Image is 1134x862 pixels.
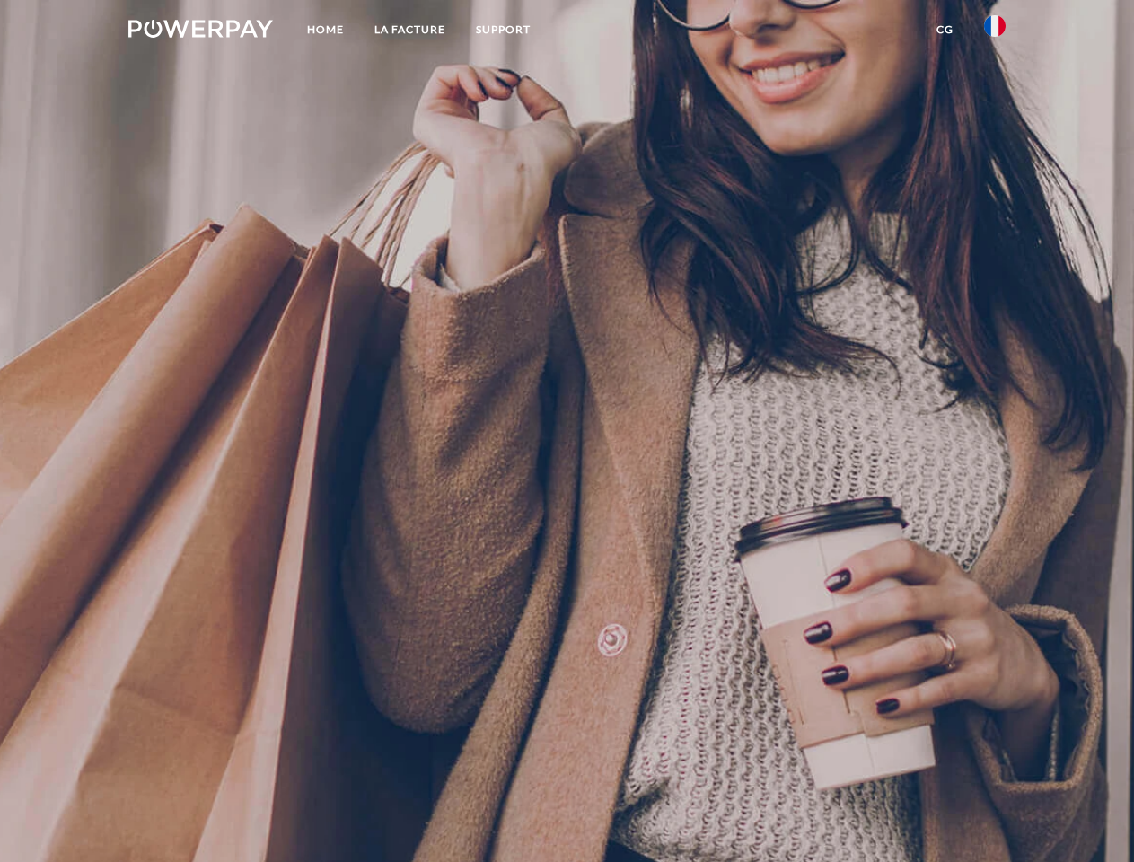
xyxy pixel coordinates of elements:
[292,13,359,46] a: Home
[359,13,461,46] a: LA FACTURE
[984,15,1006,37] img: fr
[128,20,273,38] img: logo-powerpay-white.svg
[921,13,969,46] a: CG
[461,13,546,46] a: Support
